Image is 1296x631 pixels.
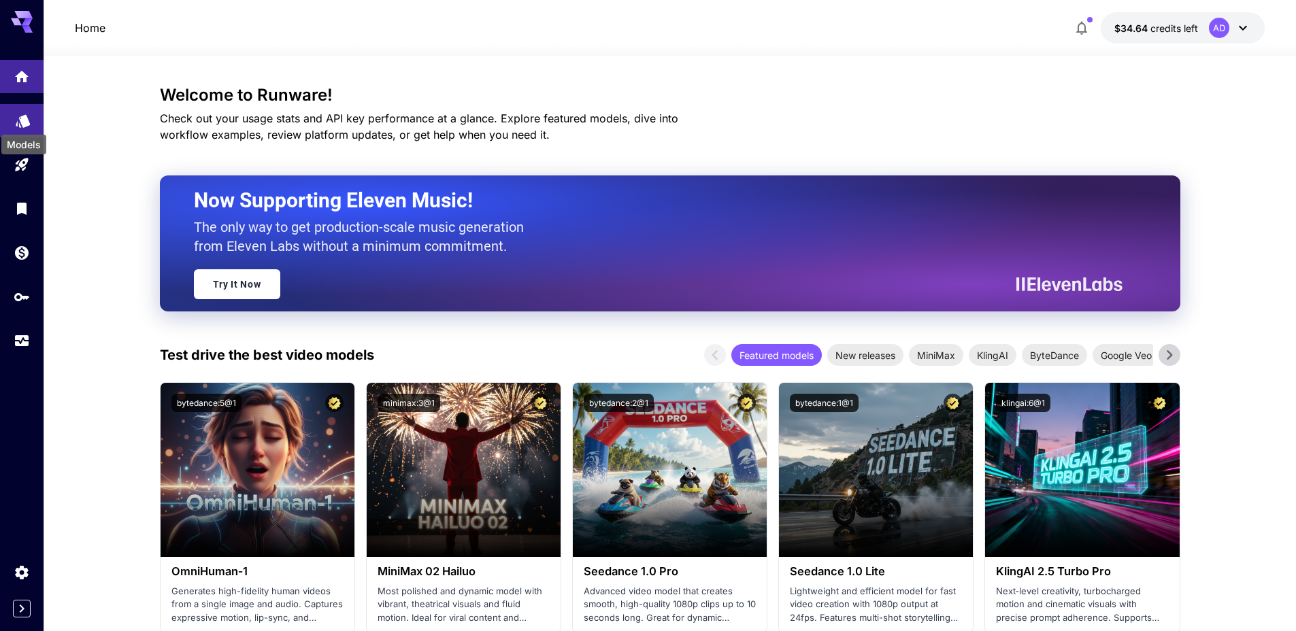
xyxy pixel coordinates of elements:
[75,20,105,36] a: Home
[378,565,550,578] h3: MiniMax 02 Hailuo
[1150,22,1198,34] span: credits left
[996,585,1168,625] p: Next‑level creativity, turbocharged motion and cinematic visuals with precise prompt adherence. S...
[1,135,46,154] div: Models
[1114,22,1150,34] span: $34.64
[531,394,550,412] button: Certified Model – Vetted for best performance and includes a commercial license.
[909,344,963,366] div: MiniMax
[584,585,756,625] p: Advanced video model that creates smooth, high-quality 1080p clips up to 10 seconds long. Great f...
[171,585,344,625] p: Generates high-fidelity human videos from a single image and audio. Captures expressive motion, l...
[14,240,30,257] div: Wallet
[969,348,1016,362] span: KlingAI
[985,383,1179,557] img: alt
[14,64,30,81] div: Home
[790,565,962,578] h3: Seedance 1.0 Lite
[1093,348,1160,362] span: Google Veo
[378,585,550,625] p: Most polished and dynamic model with vibrant, theatrical visuals and fluid motion. Ideal for vira...
[996,565,1168,578] h3: KlingAI 2.5 Turbo Pro
[1022,344,1087,366] div: ByteDance
[14,564,30,581] div: Settings
[779,383,973,557] img: alt
[194,188,1112,214] h2: Now Supporting Eleven Music!
[731,344,822,366] div: Featured models
[909,348,963,362] span: MiniMax
[573,383,767,557] img: alt
[13,600,31,617] button: Expand sidebar
[584,394,654,412] button: bytedance:2@1
[194,269,280,299] a: Try It Now
[790,394,859,412] button: bytedance:1@1
[1101,12,1265,44] button: $34.63993AD
[944,394,962,412] button: Certified Model – Vetted for best performance and includes a commercial license.
[15,108,31,125] div: Models
[325,394,344,412] button: Certified Model – Vetted for best performance and includes a commercial license.
[14,156,30,173] div: Playground
[737,394,756,412] button: Certified Model – Vetted for best performance and includes a commercial license.
[367,383,561,557] img: alt
[171,565,344,578] h3: OmniHuman‑1
[378,394,440,412] button: minimax:3@1
[1022,348,1087,362] span: ByteDance
[14,284,30,301] div: API Keys
[160,86,1180,105] h3: Welcome to Runware!
[160,345,374,365] p: Test drive the best video models
[14,328,30,345] div: Usage
[1114,21,1198,35] div: $34.63993
[996,394,1050,412] button: klingai:6@1
[75,20,105,36] nav: breadcrumb
[160,112,678,141] span: Check out your usage stats and API key performance at a glance. Explore featured models, dive int...
[161,383,354,557] img: alt
[969,344,1016,366] div: KlingAI
[827,348,903,362] span: New releases
[731,348,822,362] span: Featured models
[827,344,903,366] div: New releases
[790,585,962,625] p: Lightweight and efficient model for fast video creation with 1080p output at 24fps. Features mult...
[1150,394,1169,412] button: Certified Model – Vetted for best performance and includes a commercial license.
[194,218,534,256] p: The only way to get production-scale music generation from Eleven Labs without a minimum commitment.
[171,394,242,412] button: bytedance:5@1
[14,196,30,213] div: Library
[1093,344,1160,366] div: Google Veo
[584,565,756,578] h3: Seedance 1.0 Pro
[1209,18,1229,38] div: AD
